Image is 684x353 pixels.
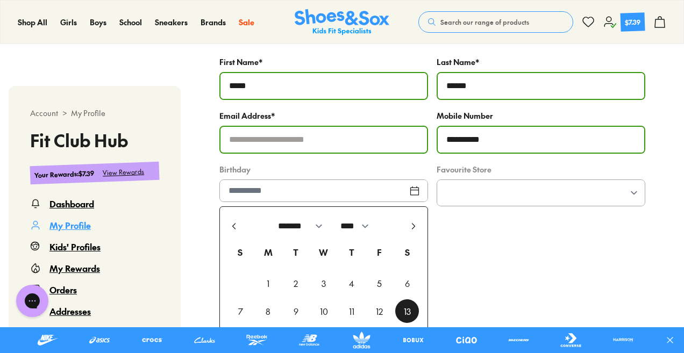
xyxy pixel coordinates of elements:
label: Birthday [219,164,251,175]
a: Sneakers [155,17,188,28]
div: 13 [395,299,419,323]
a: Girls [60,17,77,28]
a: Shoes & Sox [295,9,389,35]
span: Boys [90,17,106,27]
div: 2 [284,271,308,295]
img: SNS_Logo_Responsive.svg [295,9,389,35]
div: S [229,246,252,271]
label: First Name * [219,56,262,67]
span: Girls [60,17,77,27]
div: M [256,246,280,271]
div: View Rewards [103,167,145,178]
a: My Rewards [30,262,159,275]
span: My Profile [71,107,105,119]
span: Search our range of products [440,17,529,27]
span: Account [30,107,58,119]
a: Fitting Appointments [30,326,159,339]
div: 6 [395,271,419,295]
button: Search our range of products [418,11,573,33]
span: Sale [239,17,254,27]
a: My Profile [30,219,159,232]
div: 9 [284,299,308,323]
div: W [312,246,336,271]
div: F [368,246,391,271]
a: Orders [30,283,159,296]
div: Orders [49,283,77,296]
div: Your Rewards : $7.39 [34,168,95,180]
label: Last Name * [437,56,479,67]
label: Email Address * [219,110,275,121]
div: Kids' Profiles [49,240,101,253]
div: 11 [340,299,364,323]
span: Shop All [18,17,47,27]
div: 7 [229,299,252,323]
a: Addresses [30,305,159,318]
div: 8 [256,299,280,323]
a: Brands [201,17,226,28]
div: T [340,246,364,271]
div: Addresses [49,305,91,318]
div: Dashboard [49,197,94,210]
div: S [395,246,419,271]
div: Fitting Appointments [49,326,134,339]
span: School [119,17,142,27]
div: $7.39 [625,17,641,27]
iframe: Gorgias live chat messenger [11,281,54,321]
div: 10 [312,299,336,323]
span: > [62,107,67,119]
div: 1 [256,271,280,295]
a: $7.39 [603,13,645,31]
a: School [119,17,142,28]
span: Sneakers [155,17,188,27]
span: Brands [201,17,226,27]
div: My Profile [49,219,91,232]
div: T [284,246,308,271]
div: 4 [340,271,364,295]
div: 12 [368,299,391,323]
a: Boys [90,17,106,28]
a: Kids' Profiles [30,240,159,253]
div: 5 [368,271,391,295]
div: 3 [312,271,336,295]
label: Mobile Number [437,110,493,121]
div: My Rewards [49,262,100,275]
a: Shop All [18,17,47,28]
a: Dashboard [30,197,159,210]
a: Sale [239,17,254,28]
label: Favourite Store [437,164,491,175]
h3: Fit Club Hub [30,132,159,149]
